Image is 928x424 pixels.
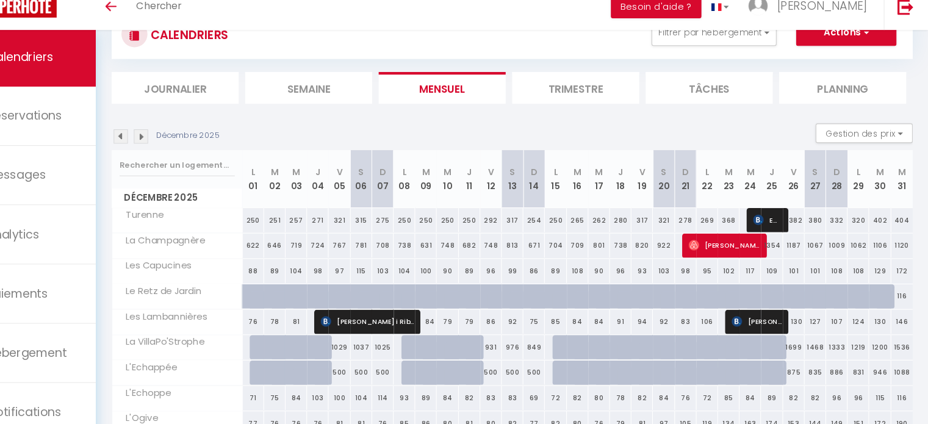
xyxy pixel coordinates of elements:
[812,210,832,232] div: 380
[447,156,467,210] th: 09
[711,400,731,423] div: 119
[538,82,657,112] li: Trimestre
[346,156,366,210] th: 04
[822,131,913,149] button: Gestion des prix
[879,170,887,182] abbr: M
[286,400,306,423] div: 77
[528,329,549,351] div: 976
[495,170,500,182] abbr: J
[711,305,731,328] div: 106
[771,257,791,280] div: 109
[346,376,366,399] div: 103
[751,257,771,280] div: 117
[738,170,745,182] abbr: M
[407,156,427,210] th: 07
[528,353,549,375] div: 500
[872,156,893,210] th: 30
[638,170,642,182] abbr: J
[387,210,407,232] div: 315
[630,156,650,210] th: 18
[366,329,386,351] div: 1029
[196,34,272,61] h3: CALENDRIERS
[832,257,852,280] div: 108
[804,34,898,58] button: Actions
[764,209,791,232] span: Emeline Drocourt
[792,353,812,375] div: 875
[366,234,386,256] div: 767
[610,257,630,280] div: 90
[872,305,893,328] div: 130
[872,329,893,351] div: 1200
[528,257,549,280] div: 99
[46,60,109,76] span: Calendriers
[744,304,791,328] span: [PERSON_NAME]
[508,210,528,232] div: 292
[711,156,731,210] th: 22
[474,170,481,182] abbr: M
[387,234,407,256] div: 781
[407,400,427,423] div: 76
[771,156,791,210] th: 25
[610,234,630,256] div: 801
[691,400,711,423] div: 105
[366,210,386,232] div: 321
[516,170,521,182] abbr: V
[832,376,852,399] div: 96
[407,257,427,280] div: 103
[852,305,872,328] div: 124
[812,400,832,423] div: 144
[569,376,589,399] div: 72
[610,305,630,328] div: 84
[719,170,722,182] abbr: L
[549,305,569,328] div: 75
[760,11,778,29] img: ...
[872,400,893,423] div: 172
[900,170,907,182] abbr: M
[792,329,812,351] div: 1699
[165,400,211,414] span: L'Ogive
[366,257,386,280] div: 97
[610,210,630,232] div: 262
[771,400,791,423] div: 174
[819,170,825,182] abbr: S
[630,305,650,328] div: 91
[427,376,447,399] div: 93
[792,234,812,256] div: 1187
[731,156,751,210] th: 23
[852,353,872,375] div: 831
[306,210,326,232] div: 251
[508,376,528,399] div: 83
[650,156,670,210] th: 19
[670,210,690,232] div: 321
[528,376,549,399] div: 83
[893,305,913,328] div: 146
[703,233,771,256] span: [PERSON_NAME]
[577,170,581,182] abbr: L
[286,257,306,280] div: 88
[186,13,228,26] span: Chercher
[670,257,690,280] div: 103
[488,376,508,399] div: 82
[610,376,630,399] div: 80
[589,234,610,256] div: 709
[46,171,101,186] span: Messages
[893,156,913,210] th: 31
[893,353,913,375] div: 1088
[751,156,771,210] th: 24
[467,210,487,232] div: 250
[528,305,549,328] div: 92
[711,376,731,399] div: 72
[779,170,784,182] abbr: J
[407,353,427,375] div: 500
[691,156,711,210] th: 21
[589,210,610,232] div: 265
[427,156,447,210] th: 08
[407,234,427,256] div: 708
[812,234,832,256] div: 1067
[792,257,812,280] div: 101
[670,376,690,399] div: 84
[650,305,670,328] div: 94
[346,234,366,256] div: 724
[508,257,528,280] div: 96
[650,257,670,280] div: 93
